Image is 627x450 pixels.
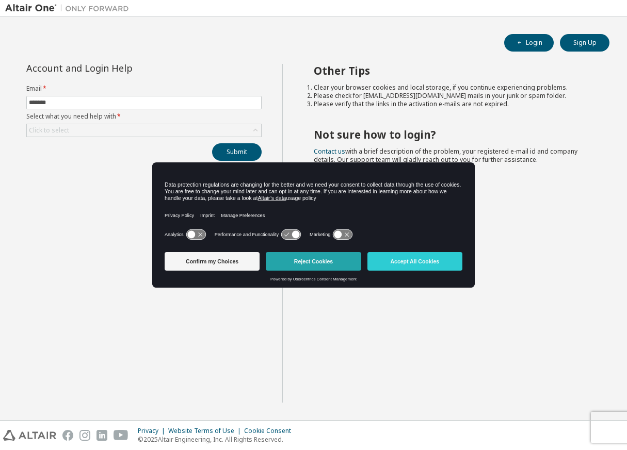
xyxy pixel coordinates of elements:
label: Select what you need help with [26,112,262,121]
img: youtube.svg [114,430,128,441]
button: Sign Up [560,34,609,52]
div: Click to select [27,124,261,137]
img: altair_logo.svg [3,430,56,441]
button: Login [504,34,554,52]
div: Account and Login Help [26,64,215,72]
a: Contact us [314,147,345,156]
img: facebook.svg [62,430,73,441]
h2: Other Tips [314,64,591,77]
span: with a brief description of the problem, your registered e-mail id and company details. Our suppo... [314,147,577,164]
li: Clear your browser cookies and local storage, if you continue experiencing problems. [314,84,591,92]
button: Submit [212,143,262,161]
li: Please verify that the links in the activation e-mails are not expired. [314,100,591,108]
img: instagram.svg [79,430,90,441]
div: Click to select [29,126,69,135]
li: Please check for [EMAIL_ADDRESS][DOMAIN_NAME] mails in your junk or spam folder. [314,92,591,100]
div: Cookie Consent [244,427,297,435]
p: © 2025 Altair Engineering, Inc. All Rights Reserved. [138,435,297,444]
label: Email [26,85,262,93]
div: Website Terms of Use [168,427,244,435]
img: linkedin.svg [97,430,107,441]
img: Altair One [5,3,134,13]
h2: Not sure how to login? [314,128,591,141]
div: Privacy [138,427,168,435]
